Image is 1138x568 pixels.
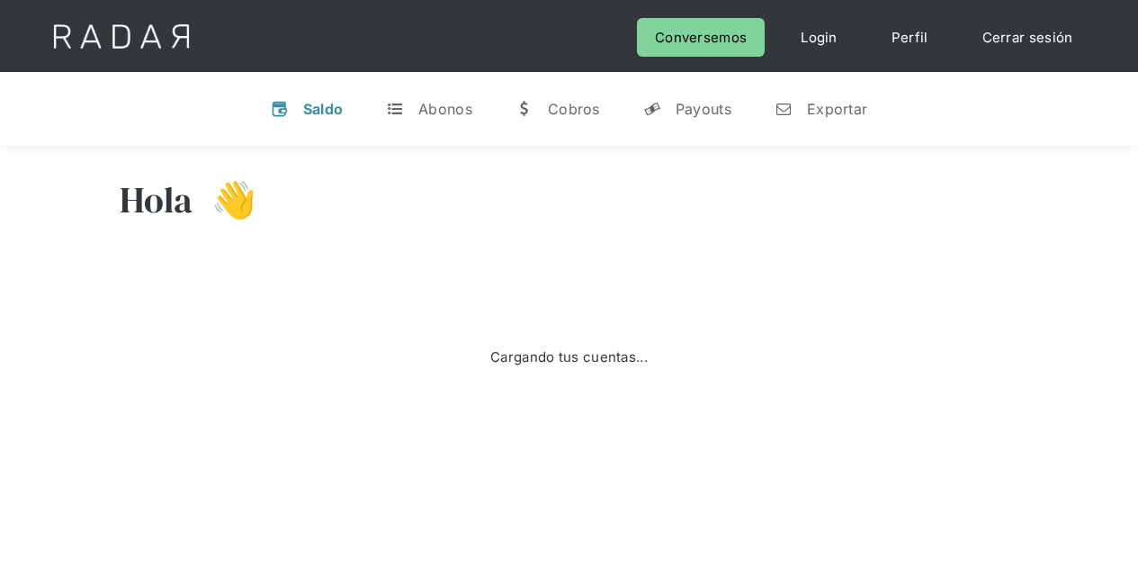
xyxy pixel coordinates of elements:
[874,18,946,57] a: Perfil
[783,18,856,57] a: Login
[775,100,793,118] div: n
[807,100,867,118] div: Exportar
[964,18,1091,57] a: Cerrar sesión
[418,100,472,118] div: Abonos
[515,100,533,118] div: w
[637,18,765,57] a: Conversemos
[120,177,193,222] h3: Hola
[490,345,648,369] div: Cargando tus cuentas...
[676,100,731,118] div: Payouts
[193,177,256,222] h3: 👋
[303,100,344,118] div: Saldo
[386,100,404,118] div: t
[271,100,289,118] div: v
[548,100,600,118] div: Cobros
[643,100,661,118] div: y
